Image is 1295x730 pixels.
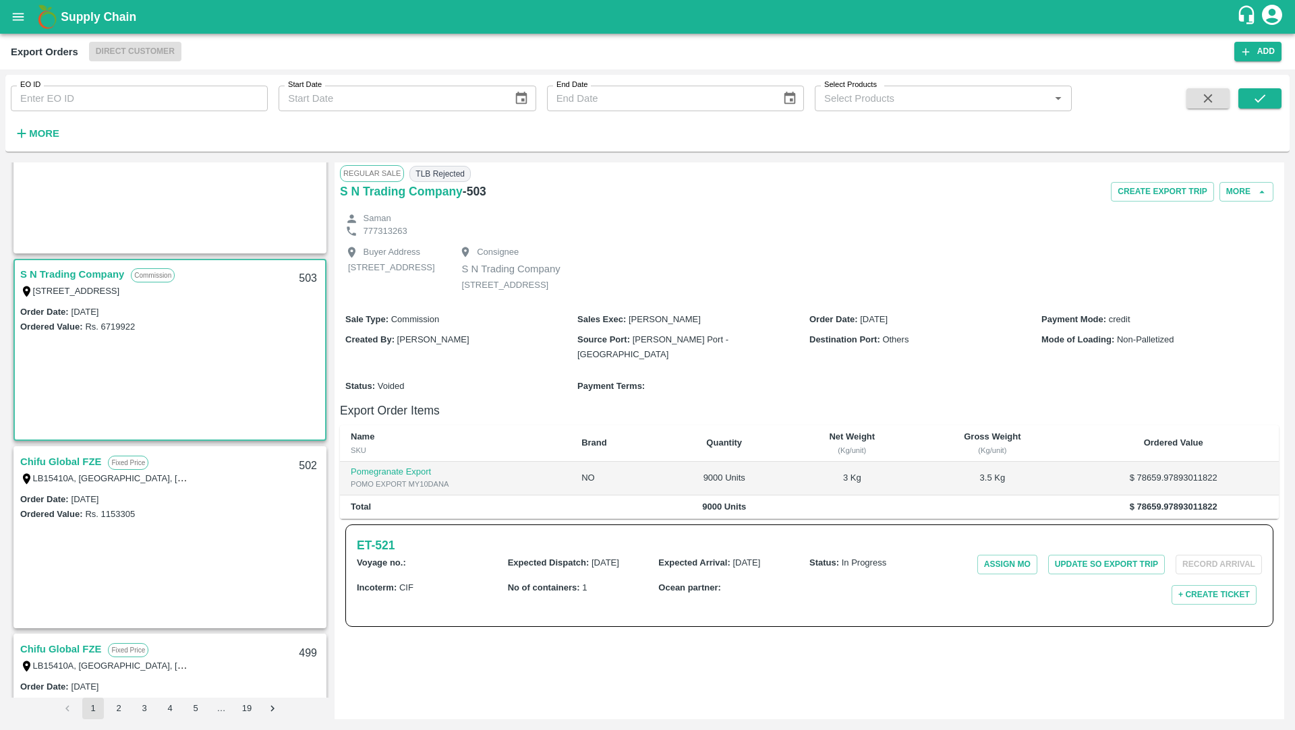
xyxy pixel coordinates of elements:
b: Payment Terms : [577,381,645,391]
input: End Date [547,86,772,111]
input: Enter EO ID [11,86,268,111]
button: open drawer [3,1,34,32]
strong: More [29,128,59,139]
p: 777313263 [364,225,407,238]
div: customer-support [1236,5,1260,29]
button: Assign MO [977,555,1037,574]
nav: pagination navigation [55,698,285,719]
b: No of containers : [508,582,580,592]
a: Chifu Global FZE [20,453,101,470]
button: Go to page 2 [108,698,129,719]
div: 499 [291,638,325,669]
label: Rs. 1153305 [85,509,135,519]
b: Net Weight [829,431,875,442]
b: Quantity [706,437,742,448]
label: Ordered Value: [20,696,82,706]
span: Commission [391,314,440,324]
label: Select Products [824,80,877,90]
a: Supply Chain [61,7,1236,26]
p: [STREET_ADDRESS] [348,262,435,274]
span: Non-Palletized [1117,334,1174,344]
a: S N Trading Company [340,182,463,201]
div: 502 [291,450,325,482]
h6: Export Order Items [340,401,1279,420]
h6: ET- 521 [357,536,395,555]
span: In Progress [842,557,886,568]
td: 9000 Units [661,462,787,495]
label: Order Date : [20,681,69,692]
td: $ 78659.97893011822 [1068,462,1279,495]
label: Order Date : [20,307,69,317]
b: Order Date : [809,314,858,324]
div: Export Orders [11,43,78,61]
b: Ocean partner : [658,582,721,592]
label: [DATE] [71,494,99,504]
label: Rs. 1710308.6 [85,696,142,706]
b: Name [351,431,374,442]
button: Create Export Trip [1111,182,1213,202]
div: SKU [351,444,560,456]
div: POMO EXPORT MY10DANA [351,478,560,490]
b: Supply Chain [61,10,136,24]
p: Fixed Price [108,643,148,657]
span: TLB Rejected [409,166,471,182]
b: $ 78659.97893011822 [1130,501,1217,512]
button: Go to page 19 [236,698,258,719]
b: Status : [345,381,375,391]
button: Choose date [777,86,803,111]
span: credit [1109,314,1130,324]
button: + Create Ticket [1172,585,1257,605]
b: Ordered Value [1144,437,1203,448]
td: 3.5 Kg [917,462,1068,495]
button: Choose date [509,86,534,111]
td: NO [571,462,661,495]
label: LB15410A, [GEOGRAPHIC_DATA], [GEOGRAPHIC_DATA], [GEOGRAPHIC_DATA], [GEOGRAPHIC_DATA] [33,473,459,483]
p: [STREET_ADDRESS] [462,279,560,292]
span: CIF [399,582,413,592]
b: Destination Port : [809,334,880,344]
span: Please dispatch the trip before ending [1176,558,1262,569]
td: 3 Kg [787,462,917,495]
b: Sales Exec : [577,314,626,324]
span: [PERSON_NAME] Port - [GEOGRAPHIC_DATA] [577,334,728,359]
div: (Kg/unit) [927,444,1057,456]
button: Open [1049,90,1067,107]
b: 9000 Units [702,501,746,512]
div: account of current user [1260,3,1284,31]
label: Rs. 6719922 [85,322,135,332]
label: [DATE] [71,681,99,692]
span: Others [882,334,909,344]
input: Start Date [279,86,503,111]
span: [DATE] [860,314,888,324]
p: Consignee [477,246,519,259]
button: Go to page 4 [159,698,181,719]
label: [DATE] [71,307,99,317]
h6: - 503 [463,182,486,201]
label: End Date [556,80,587,90]
button: Go to next page [262,698,283,719]
b: Incoterm : [357,582,397,592]
p: Pomegranate Export [351,466,560,479]
img: logo [34,3,61,30]
span: [DATE] [732,557,760,568]
a: S N Trading Company [20,266,124,283]
b: Gross Weight [964,431,1020,442]
input: Select Products [819,90,1045,107]
b: Voyage no. : [357,557,406,568]
span: [PERSON_NAME] [397,334,469,344]
label: Ordered Value: [20,322,82,332]
a: Chifu Global FZE [20,640,101,658]
b: Status : [809,557,839,568]
span: Voided [378,381,405,391]
b: Brand [581,437,607,448]
button: More [11,122,63,145]
p: S N Trading Company [462,262,560,276]
b: Expected Arrival : [658,557,730,568]
p: Buyer Address [364,246,421,259]
label: [STREET_ADDRESS] [33,286,120,296]
b: Mode of Loading : [1041,334,1114,344]
button: Add [1234,42,1282,61]
button: page 1 [82,698,104,719]
span: [PERSON_NAME] [629,314,701,324]
button: Go to page 5 [185,698,206,719]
